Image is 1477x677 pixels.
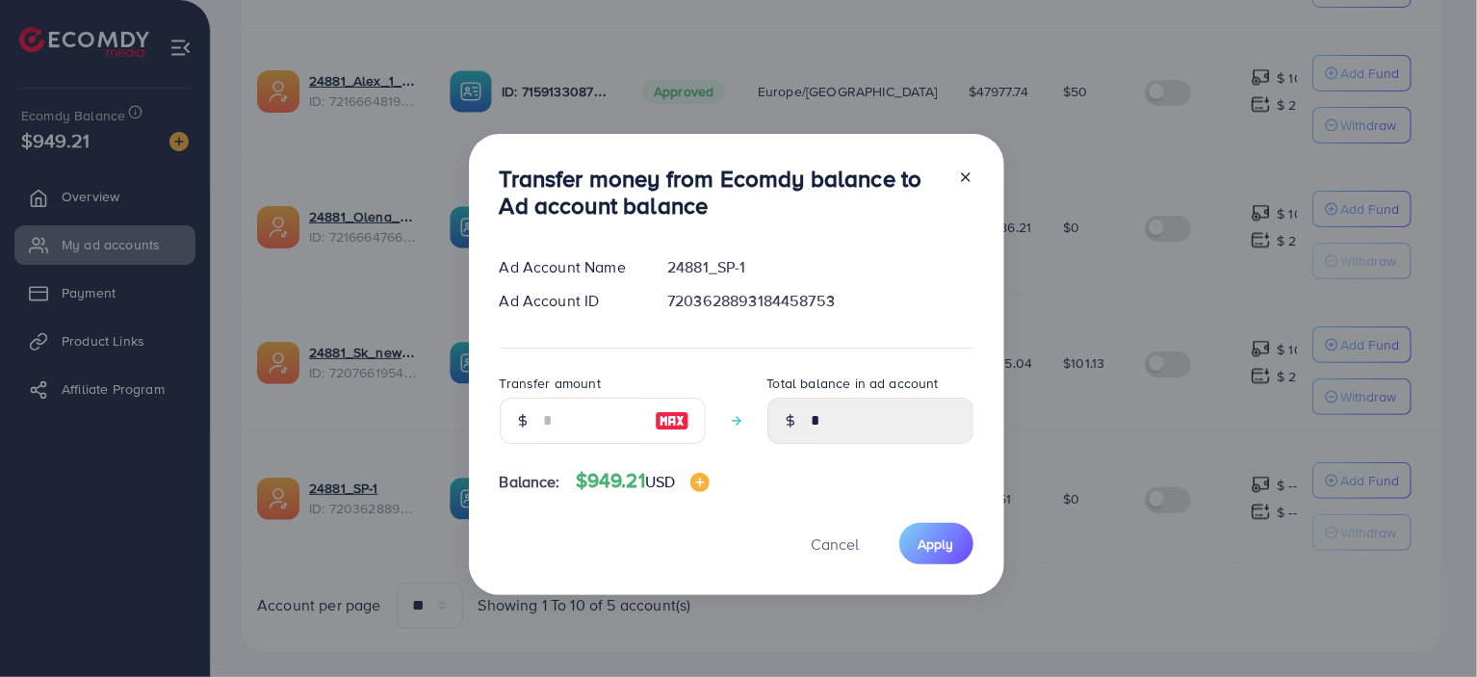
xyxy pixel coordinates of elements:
div: Ad Account Name [484,256,653,278]
span: Balance: [500,471,560,493]
img: image [655,409,689,432]
label: Total balance in ad account [767,374,939,393]
button: Apply [899,523,973,564]
button: Cancel [788,523,884,564]
span: USD [645,471,675,492]
span: Cancel [812,534,860,555]
div: Ad Account ID [484,290,653,312]
div: 24881_SP-1 [652,256,988,278]
span: Apply [919,534,954,554]
div: 7203628893184458753 [652,290,988,312]
iframe: Chat [1395,590,1463,663]
h4: $949.21 [576,469,711,493]
label: Transfer amount [500,374,601,393]
h3: Transfer money from Ecomdy balance to Ad account balance [500,165,943,221]
img: image [690,473,710,492]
